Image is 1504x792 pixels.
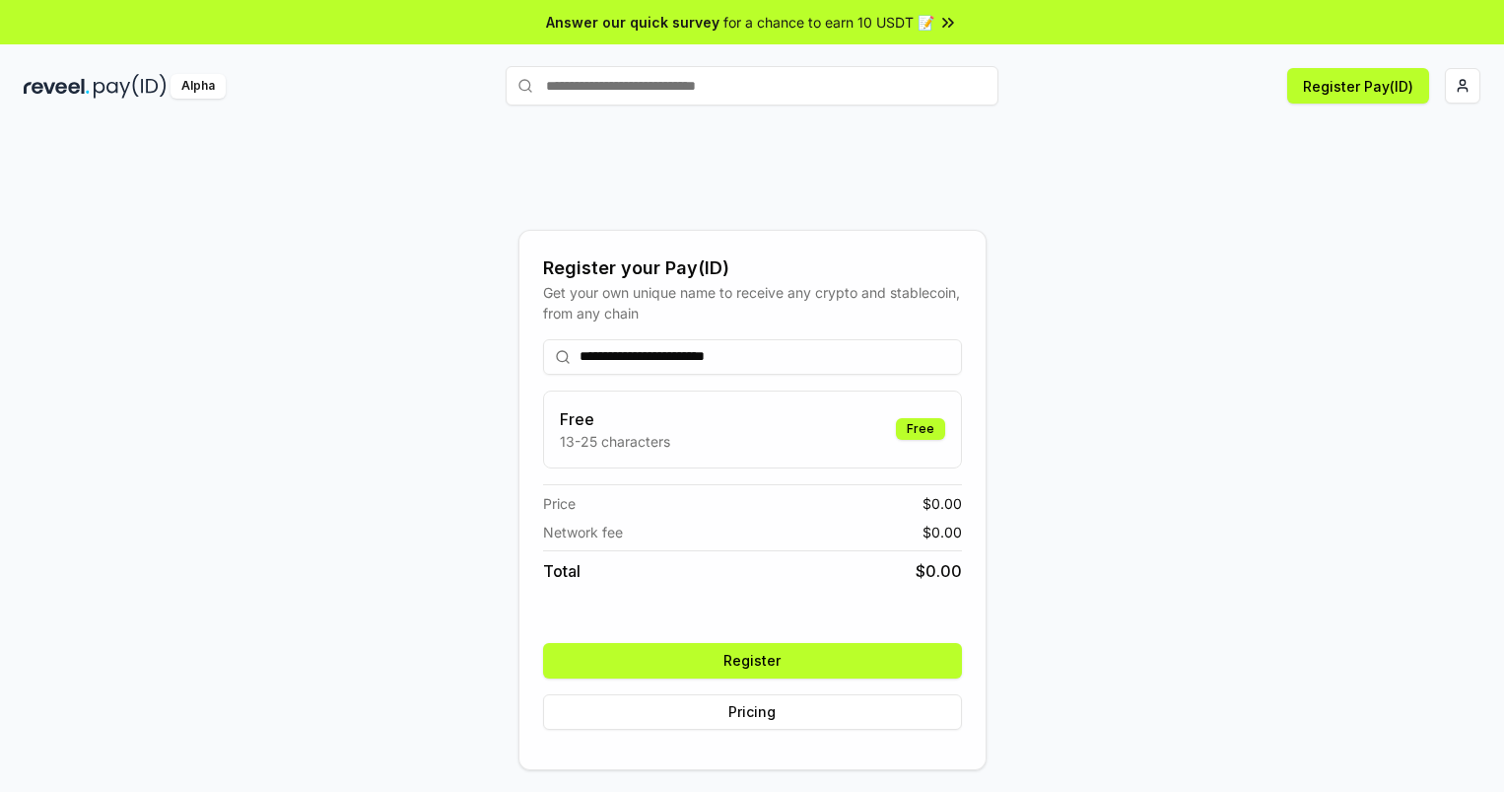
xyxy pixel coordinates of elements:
[916,559,962,583] span: $ 0.00
[543,254,962,282] div: Register your Pay(ID)
[543,559,581,583] span: Total
[94,74,167,99] img: pay_id
[723,12,934,33] span: for a chance to earn 10 USDT 📝
[543,522,623,542] span: Network fee
[896,418,945,440] div: Free
[543,694,962,730] button: Pricing
[546,12,719,33] span: Answer our quick survey
[543,643,962,679] button: Register
[1287,68,1429,104] button: Register Pay(ID)
[171,74,226,99] div: Alpha
[560,431,670,452] p: 13-25 characters
[560,407,670,431] h3: Free
[923,522,962,542] span: $ 0.00
[543,282,962,324] div: Get your own unique name to receive any crypto and stablecoin, from any chain
[543,493,576,514] span: Price
[24,74,90,99] img: reveel_dark
[923,493,962,514] span: $ 0.00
